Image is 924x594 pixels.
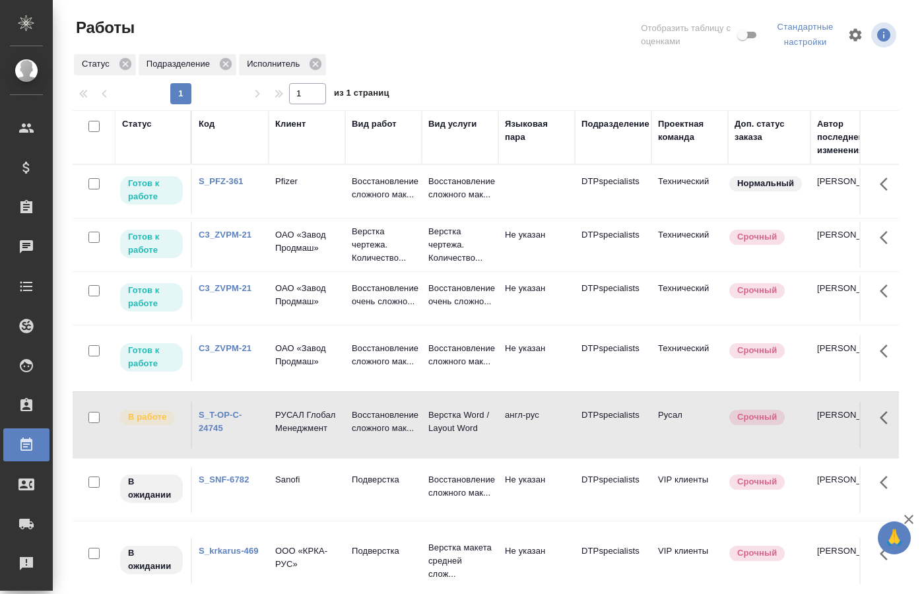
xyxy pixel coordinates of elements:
[352,225,415,265] p: Верстка чертежа. Количество...
[128,230,175,257] p: Готов к работе
[872,538,904,570] button: Здесь прячутся важные кнопки
[247,57,304,71] p: Исполнитель
[334,85,389,104] span: из 1 страниц
[498,222,575,268] td: Не указан
[199,117,214,131] div: Код
[771,17,840,53] div: split button
[737,344,777,357] p: Срочный
[840,19,871,51] span: Настроить таблицу
[275,409,339,435] p: РУСАЛ Глобал Менеджмент
[199,230,251,240] a: C3_ZVPM-21
[575,538,651,584] td: DTPspecialists
[658,117,721,144] div: Проектная команда
[352,175,415,201] p: Восстановление сложного мак...
[352,282,415,308] p: Восстановление очень сложно...
[872,222,904,253] button: Здесь прячутся важные кнопки
[428,409,492,435] p: Верстка Word / Layout Word
[275,544,339,571] p: ООО «КРКА-РУС»
[128,546,175,573] p: В ожидании
[147,57,214,71] p: Подразделение
[737,411,777,424] p: Срочный
[581,117,649,131] div: Подразделение
[275,117,306,131] div: Клиент
[810,538,887,584] td: [PERSON_NAME]
[505,117,568,144] div: Языковая пара
[575,275,651,321] td: DTPspecialists
[275,175,339,188] p: Pfizer
[199,176,244,186] a: S_PFZ-361
[651,467,728,513] td: VIP клиенты
[119,282,184,313] div: Исполнитель может приступить к работе
[575,467,651,513] td: DTPspecialists
[810,275,887,321] td: [PERSON_NAME]
[122,117,152,131] div: Статус
[651,335,728,381] td: Технический
[428,473,492,500] p: Восстановление сложного мак...
[878,521,911,554] button: 🙏
[575,168,651,214] td: DTPspecialists
[737,230,777,244] p: Срочный
[428,342,492,368] p: Восстановление сложного мак...
[428,282,492,308] p: Восстановление очень сложно...
[119,175,184,206] div: Исполнитель может приступить к работе
[139,54,236,75] div: Подразделение
[872,168,904,200] button: Здесь прячутся важные кнопки
[498,538,575,584] td: Не указан
[651,168,728,214] td: Технический
[871,22,899,48] span: Посмотреть информацию
[737,284,777,297] p: Срочный
[275,342,339,368] p: ОАО «Завод Продмаш»
[275,473,339,486] p: Sanofi
[199,283,251,293] a: C3_ZVPM-21
[119,228,184,259] div: Исполнитель может приступить к работе
[119,342,184,373] div: Исполнитель может приступить к работе
[199,546,259,556] a: S_krkarus-469
[352,544,415,558] p: Подверстка
[872,275,904,307] button: Здесь прячутся важные кнопки
[119,544,184,576] div: Исполнитель назначен, приступать к работе пока рано
[275,282,339,308] p: ОАО «Завод Продмаш»
[239,54,326,75] div: Исполнитель
[119,409,184,426] div: Исполнитель выполняет работу
[128,344,175,370] p: Готов к работе
[737,177,794,190] p: Нормальный
[428,175,492,201] p: Восстановление сложного мак...
[428,225,492,265] p: Верстка чертежа. Количество...
[575,402,651,448] td: DTPspecialists
[128,411,166,424] p: В работе
[498,335,575,381] td: Не указан
[352,473,415,486] p: Подверстка
[498,467,575,513] td: Не указан
[352,409,415,435] p: Восстановление сложного мак...
[810,222,887,268] td: [PERSON_NAME]
[651,222,728,268] td: Технический
[73,17,135,38] span: Работы
[575,222,651,268] td: DTPspecialists
[883,524,906,552] span: 🙏
[872,402,904,434] button: Здесь прячутся важные кнопки
[651,402,728,448] td: Русал
[82,57,114,71] p: Статус
[74,54,136,75] div: Статус
[428,541,492,581] p: Верстка макета средней слож...
[128,475,175,502] p: В ожидании
[199,475,249,484] a: S_SNF-6782
[810,168,887,214] td: [PERSON_NAME]
[872,467,904,498] button: Здесь прячутся важные кнопки
[817,117,880,157] div: Автор последнего изменения
[575,335,651,381] td: DTPspecialists
[872,335,904,367] button: Здесь прячутся важные кнопки
[275,228,339,255] p: ОАО «Завод Продмаш»
[352,117,397,131] div: Вид работ
[428,117,477,131] div: Вид услуги
[737,546,777,560] p: Срочный
[199,410,242,433] a: S_T-OP-C-24745
[199,343,251,353] a: C3_ZVPM-21
[810,402,887,448] td: [PERSON_NAME]
[498,402,575,448] td: англ-рус
[735,117,804,144] div: Доп. статус заказа
[737,475,777,488] p: Срочный
[352,342,415,368] p: Восстановление сложного мак...
[128,284,175,310] p: Готов к работе
[128,177,175,203] p: Готов к работе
